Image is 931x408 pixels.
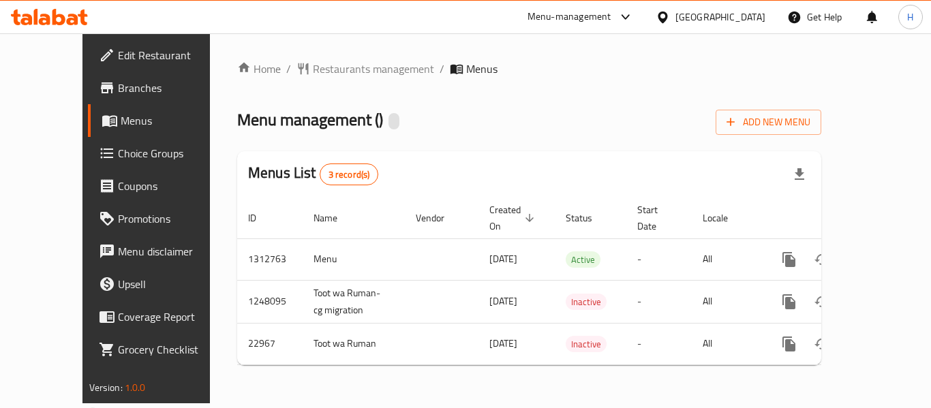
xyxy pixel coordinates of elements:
[566,294,607,310] div: Inactive
[773,328,806,360] button: more
[296,61,434,77] a: Restaurants management
[314,210,355,226] span: Name
[626,323,692,364] td: -
[237,198,915,365] table: enhanced table
[237,280,303,323] td: 1248095
[248,163,378,185] h2: Menus List
[783,158,816,191] div: Export file
[907,10,913,25] span: H
[637,202,675,234] span: Start Date
[88,72,238,104] a: Branches
[89,379,123,396] span: Version:
[121,112,227,129] span: Menus
[566,294,607,310] span: Inactive
[566,252,600,268] span: Active
[466,61,498,77] span: Menus
[675,10,765,25] div: [GEOGRAPHIC_DATA]
[489,250,517,268] span: [DATE]
[773,285,806,318] button: more
[773,243,806,276] button: more
[440,61,444,77] li: /
[237,323,303,364] td: 22967
[320,163,379,185] div: Total records count
[88,202,238,235] a: Promotions
[303,323,405,364] td: Toot wa Ruman
[237,104,383,135] span: Menu management ( )
[528,9,611,25] div: Menu-management
[88,170,238,202] a: Coupons
[762,198,915,239] th: Actions
[88,333,238,366] a: Grocery Checklist
[489,334,517,352] span: [DATE]
[88,104,238,137] a: Menus
[118,309,227,325] span: Coverage Report
[118,243,227,260] span: Menu disclaimer
[806,328,838,360] button: Change Status
[118,276,227,292] span: Upsell
[313,61,434,77] span: Restaurants management
[727,114,810,131] span: Add New Menu
[416,210,462,226] span: Vendor
[118,341,227,358] span: Grocery Checklist
[88,235,238,268] a: Menu disclaimer
[118,80,227,96] span: Branches
[88,300,238,333] a: Coverage Report
[286,61,291,77] li: /
[806,285,838,318] button: Change Status
[88,268,238,300] a: Upsell
[703,210,746,226] span: Locale
[566,336,607,352] span: Inactive
[716,110,821,135] button: Add New Menu
[626,238,692,280] td: -
[626,280,692,323] td: -
[237,61,821,77] nav: breadcrumb
[692,238,762,280] td: All
[88,39,238,72] a: Edit Restaurant
[88,137,238,170] a: Choice Groups
[692,323,762,364] td: All
[125,379,146,396] span: 1.0.0
[248,210,274,226] span: ID
[303,238,405,280] td: Menu
[118,47,227,63] span: Edit Restaurant
[303,280,405,323] td: Toot wa Ruman-cg migration
[566,336,607,352] div: Inactive
[118,145,227,161] span: Choice Groups
[489,292,517,310] span: [DATE]
[320,168,378,181] span: 3 record(s)
[237,61,281,77] a: Home
[237,238,303,280] td: 1312763
[692,280,762,323] td: All
[118,210,227,227] span: Promotions
[566,210,610,226] span: Status
[118,178,227,194] span: Coupons
[806,243,838,276] button: Change Status
[489,202,538,234] span: Created On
